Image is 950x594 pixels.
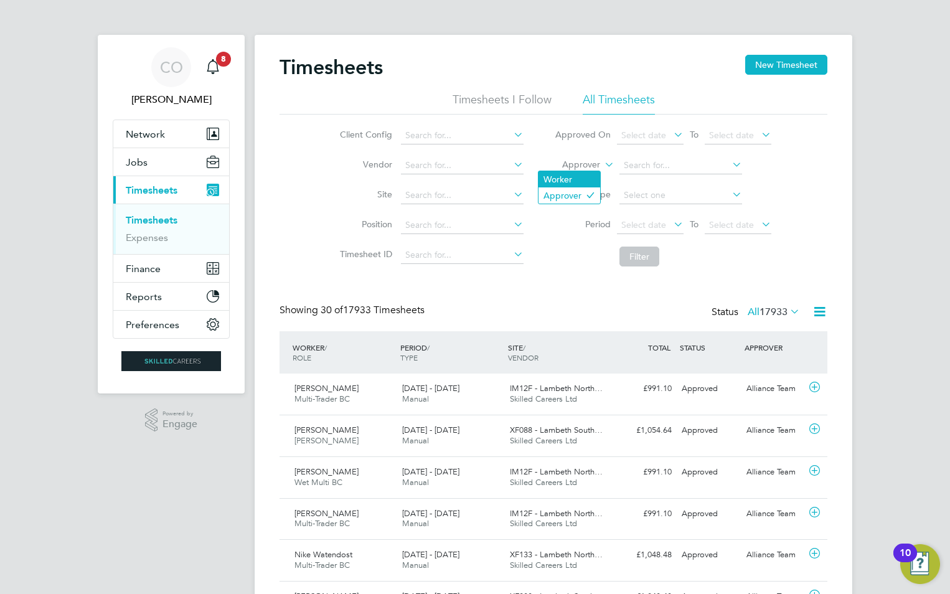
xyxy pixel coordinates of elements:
span: 30 of [321,304,343,316]
div: Alliance Team [741,545,806,565]
a: Expenses [126,232,168,243]
span: Skilled Careers Ltd [510,518,577,529]
span: [DATE] - [DATE] [402,508,459,519]
span: VENDOR [508,352,538,362]
span: Skilled Careers Ltd [510,560,577,570]
h2: Timesheets [280,55,383,80]
span: Multi-Trader BC [294,560,350,570]
div: APPROVER [741,336,806,359]
div: Approved [677,379,741,399]
button: Jobs [113,148,229,176]
span: Select date [621,219,666,230]
span: [DATE] - [DATE] [402,383,459,394]
span: Select date [709,219,754,230]
label: Period [555,219,611,230]
li: Approver [538,187,600,204]
div: Approved [677,545,741,565]
span: Finance [126,263,161,275]
span: / [523,342,525,352]
button: New Timesheet [745,55,827,75]
span: 8 [216,52,231,67]
label: Position [336,219,392,230]
span: 17933 [760,306,788,318]
span: IM12F - Lambeth North… [510,508,603,519]
a: Go to home page [113,351,230,371]
span: Wet Multi BC [294,477,342,488]
button: Preferences [113,311,229,338]
input: Search for... [401,217,524,234]
input: Search for... [401,157,524,174]
span: [PERSON_NAME] [294,435,359,446]
span: CO [160,59,183,75]
span: Manual [402,560,429,570]
button: Filter [619,247,659,266]
span: Select date [709,130,754,141]
span: Manual [402,518,429,529]
div: Timesheets [113,204,229,254]
nav: Main navigation [98,35,245,394]
a: Powered byEngage [145,408,198,432]
span: / [427,342,430,352]
div: £1,048.48 [612,545,677,565]
label: Timesheet ID [336,248,392,260]
span: Engage [162,419,197,430]
span: 17933 Timesheets [321,304,425,316]
div: WORKER [289,336,397,369]
div: Alliance Team [741,504,806,524]
div: £991.10 [612,504,677,524]
span: [PERSON_NAME] [294,383,359,394]
span: Network [126,128,165,140]
label: All [748,306,800,318]
span: [PERSON_NAME] [294,425,359,435]
span: Manual [402,435,429,446]
a: 8 [200,47,225,87]
span: Craig O'Donovan [113,92,230,107]
img: skilledcareers-logo-retina.png [121,351,221,371]
span: [PERSON_NAME] [294,466,359,477]
span: XF088 - Lambeth South… [510,425,603,435]
span: Manual [402,394,429,404]
div: Approved [677,462,741,483]
li: All Timesheets [583,92,655,115]
input: Search for... [401,127,524,144]
span: TOTAL [648,342,670,352]
span: Timesheets [126,184,177,196]
span: Multi-Trader BC [294,394,350,404]
div: Alliance Team [741,420,806,441]
div: Alliance Team [741,379,806,399]
span: Skilled Careers Ltd [510,394,577,404]
div: Approved [677,420,741,441]
label: Site [336,189,392,200]
span: To [686,216,702,232]
button: Finance [113,255,229,282]
input: Search for... [619,157,742,174]
div: PERIOD [397,336,505,369]
div: SITE [505,336,613,369]
span: IM12F - Lambeth North… [510,466,603,477]
span: [DATE] - [DATE] [402,466,459,477]
label: Vendor [336,159,392,170]
span: [DATE] - [DATE] [402,425,459,435]
button: Open Resource Center, 10 new notifications [900,544,940,584]
span: IM12F - Lambeth North… [510,383,603,394]
span: Powered by [162,408,197,419]
span: Multi-Trader BC [294,518,350,529]
input: Select one [619,187,742,204]
span: / [324,342,327,352]
input: Search for... [401,187,524,204]
div: Status [712,304,802,321]
span: ROLE [293,352,311,362]
span: Skilled Careers Ltd [510,477,577,488]
span: Preferences [126,319,179,331]
span: Jobs [126,156,148,168]
span: [DATE] - [DATE] [402,549,459,560]
div: Alliance Team [741,462,806,483]
span: To [686,126,702,143]
button: Timesheets [113,176,229,204]
div: £1,054.64 [612,420,677,441]
label: Client Config [336,129,392,140]
div: 10 [900,553,911,569]
div: STATUS [677,336,741,359]
div: Showing [280,304,427,317]
a: CO[PERSON_NAME] [113,47,230,107]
